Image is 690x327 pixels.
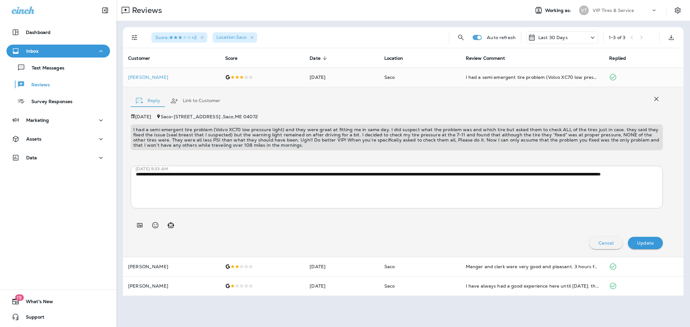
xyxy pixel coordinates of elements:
[26,30,50,35] p: Dashboard
[593,8,634,13] p: VIP Tires & Service
[6,114,110,127] button: Marketing
[151,32,207,43] div: Score:3 Stars+2
[609,35,625,40] div: 1 - 3 of 3
[149,219,162,232] button: Select an emoji
[384,56,403,61] span: Location
[6,151,110,164] button: Data
[6,132,110,145] button: Assets
[665,31,678,44] button: Export as CSV
[128,75,215,80] div: Click to view Customer Drawer
[135,114,151,119] p: [DATE]
[155,35,197,40] span: Score : +2
[128,75,215,80] p: [PERSON_NAME]
[384,264,395,269] span: Saco
[310,56,321,61] span: Date
[133,127,660,148] p: I had a semi emergent tire problem (Volvo XC70 low pressure light) and they were great at fitting...
[6,311,110,323] button: Support
[128,56,150,61] span: Customer
[310,55,329,61] span: Date
[133,219,146,232] button: Add in a premade template
[589,237,623,249] button: Cancel
[25,82,50,88] p: Reviews
[25,65,64,71] p: Text Messages
[128,283,215,289] p: [PERSON_NAME]
[579,5,589,15] div: VT
[26,48,38,54] p: Inbox
[131,89,165,112] button: Reply
[128,31,141,44] button: Filters
[466,55,514,61] span: Review Comment
[538,35,568,40] p: Last 30 Days
[487,35,516,40] p: Auto refresh
[637,240,654,246] p: Update
[384,74,395,80] span: Saco
[161,114,258,120] span: Saco - [STREET_ADDRESS] , Saco , ME 04072
[128,55,159,61] span: Customer
[466,263,599,270] div: Manger and clerk were very good and pleasant. 3 hours for new tires and alignment sitting in the ...
[545,8,573,13] span: Working as:
[225,55,246,61] span: Score
[165,89,225,112] button: Link to Customer
[628,237,663,249] button: Update
[26,118,49,123] p: Marketing
[96,4,114,17] button: Collapse Sidebar
[6,78,110,91] button: Reviews
[304,68,379,87] td: [DATE]
[6,61,110,74] button: Text Messages
[6,45,110,58] button: Inbox
[129,5,162,15] p: Reviews
[466,283,599,289] div: I have always had a good experience here until 2 months ago. they installed hub assembly's incorr...
[136,166,668,172] p: [DATE] 9:33 AM
[455,31,467,44] button: Search Reviews
[609,55,634,61] span: Replied
[384,55,411,61] span: Location
[25,99,72,105] p: Survey Responses
[225,56,238,61] span: Score
[216,34,246,40] span: Location : Saco
[466,74,599,80] div: I had a semi emergent tire problem (Volvo XC70 low pressure light) and they were great at fitting...
[466,56,505,61] span: Review Comment
[15,294,24,301] span: 19
[128,264,215,269] p: [PERSON_NAME]
[304,257,379,276] td: [DATE]
[164,219,177,232] button: Generate AI response
[19,314,44,322] span: Support
[6,94,110,108] button: Survey Responses
[609,56,626,61] span: Replied
[304,276,379,296] td: [DATE]
[6,26,110,39] button: Dashboard
[672,5,684,16] button: Settings
[598,240,614,246] p: Cancel
[26,155,37,160] p: Data
[19,299,53,307] span: What's New
[213,32,257,43] div: Location:Saco
[26,136,41,142] p: Assets
[6,295,110,308] button: 19What's New
[384,283,395,289] span: Saco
